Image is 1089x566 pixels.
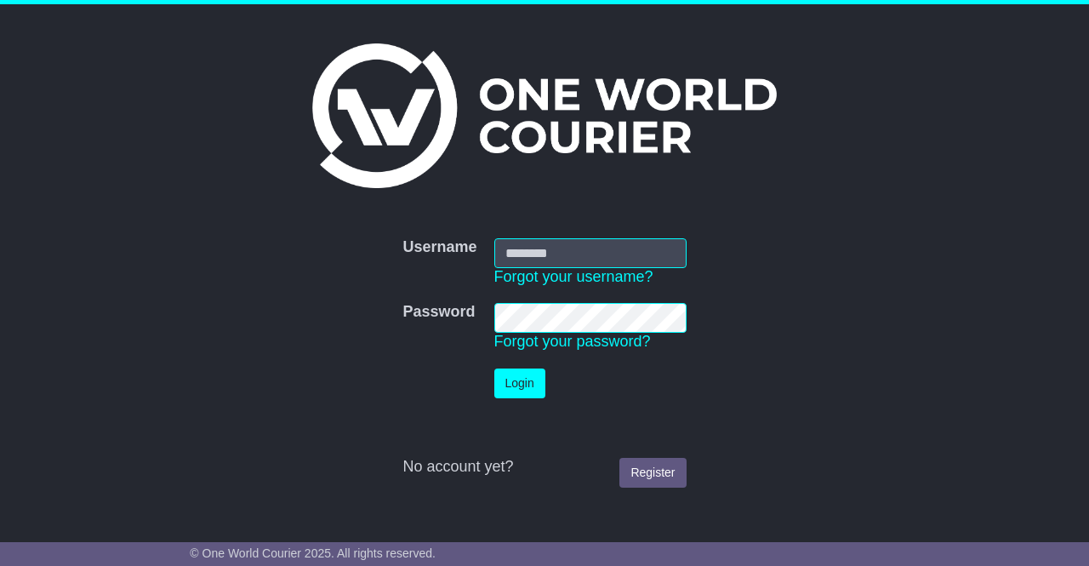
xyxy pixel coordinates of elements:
[619,458,686,488] a: Register
[190,546,436,560] span: © One World Courier 2025. All rights reserved.
[494,369,545,398] button: Login
[402,238,476,257] label: Username
[402,303,475,322] label: Password
[494,268,653,285] a: Forgot your username?
[402,458,686,477] div: No account yet?
[494,333,651,350] a: Forgot your password?
[312,43,777,188] img: One World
